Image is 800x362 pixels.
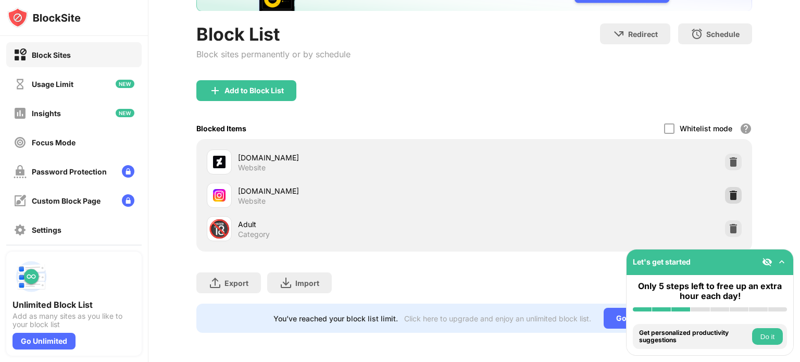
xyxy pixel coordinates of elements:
[12,299,135,310] div: Unlimited Block List
[639,329,749,344] div: Get personalized productivity suggestions
[213,189,226,202] img: favicons
[12,258,50,295] img: push-block-list.svg
[14,223,27,236] img: settings-off.svg
[628,30,658,39] div: Redirect
[32,167,107,176] div: Password Protection
[762,257,772,267] img: eye-not-visible.svg
[604,308,675,329] div: Go Unlimited
[14,107,27,120] img: insights-off.svg
[238,219,474,230] div: Adult
[14,194,27,207] img: customize-block-page-off.svg
[224,279,248,288] div: Export
[238,230,270,239] div: Category
[238,152,474,163] div: [DOMAIN_NAME]
[14,48,27,61] img: block-on.svg
[196,49,351,59] div: Block sites permanently or by schedule
[208,218,230,240] div: 🔞
[224,86,284,95] div: Add to Block List
[238,163,266,172] div: Website
[14,165,27,178] img: password-protection-off.svg
[122,165,134,178] img: lock-menu.svg
[32,109,61,118] div: Insights
[12,333,76,349] div: Go Unlimited
[32,51,71,59] div: Block Sites
[295,279,319,288] div: Import
[213,156,226,168] img: favicons
[238,196,266,206] div: Website
[32,138,76,147] div: Focus Mode
[196,124,246,133] div: Blocked Items
[404,314,591,323] div: Click here to upgrade and enjoy an unlimited block list.
[116,109,134,117] img: new-icon.svg
[680,124,732,133] div: Whitelist mode
[633,281,787,301] div: Only 5 steps left to free up an extra hour each day!
[633,257,691,266] div: Let's get started
[196,23,351,45] div: Block List
[777,257,787,267] img: omni-setup-toggle.svg
[14,78,27,91] img: time-usage-off.svg
[12,312,135,329] div: Add as many sites as you like to your block list
[752,328,783,345] button: Do it
[238,185,474,196] div: [DOMAIN_NAME]
[32,80,73,89] div: Usage Limit
[14,136,27,149] img: focus-off.svg
[116,80,134,88] img: new-icon.svg
[32,196,101,205] div: Custom Block Page
[706,30,740,39] div: Schedule
[122,194,134,207] img: lock-menu.svg
[32,226,61,234] div: Settings
[273,314,398,323] div: You’ve reached your block list limit.
[7,7,81,28] img: logo-blocksite.svg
